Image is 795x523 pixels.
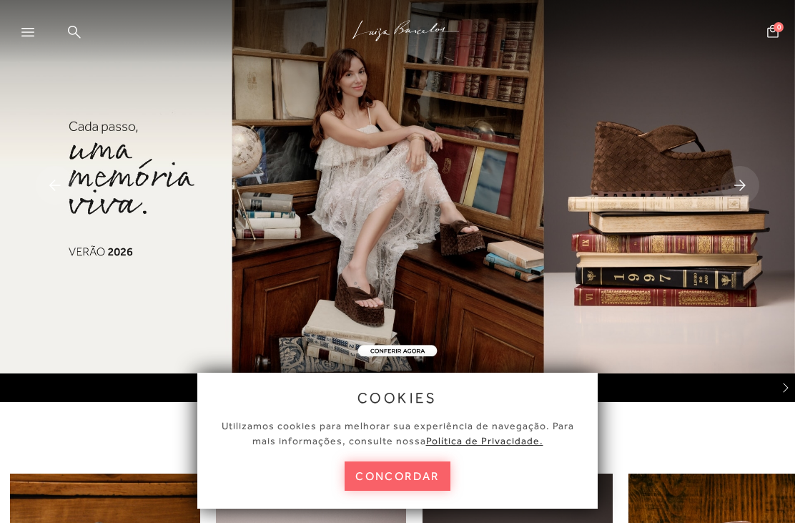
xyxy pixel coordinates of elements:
span: cookies [357,390,438,406]
span: 0 [774,22,784,32]
a: Política de Privacidade. [426,435,543,446]
button: concordar [345,461,450,491]
button: 0 [763,24,783,43]
span: Utilizamos cookies para melhorar sua experiência de navegação. Para mais informações, consulte nossa [222,420,574,446]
